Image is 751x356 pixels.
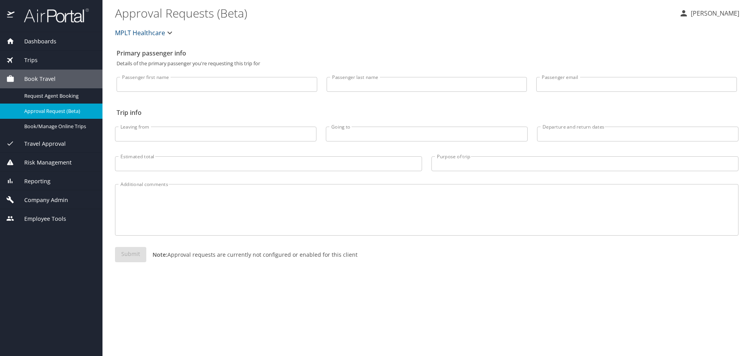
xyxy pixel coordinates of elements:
[117,47,737,59] h2: Primary passenger info
[115,1,673,25] h1: Approval Requests (Beta)
[14,196,68,204] span: Company Admin
[15,8,89,23] img: airportal-logo.png
[14,75,56,83] span: Book Travel
[14,140,66,148] span: Travel Approval
[112,25,178,41] button: MPLT Healthcare
[117,106,737,119] h2: Trip info
[117,61,737,66] p: Details of the primary passenger you're requesting this trip for
[14,177,50,186] span: Reporting
[153,251,167,258] strong: Note:
[688,9,739,18] p: [PERSON_NAME]
[24,107,93,115] span: Approval Request (Beta)
[14,56,38,64] span: Trips
[676,6,742,20] button: [PERSON_NAME]
[146,250,358,259] p: Approval requests are currently not configured or enabled for this client
[7,8,15,23] img: icon-airportal.png
[14,215,66,223] span: Employee Tools
[115,27,165,38] span: MPLT Healthcare
[24,123,93,130] span: Book/Manage Online Trips
[14,158,72,167] span: Risk Management
[14,37,56,46] span: Dashboards
[24,92,93,100] span: Request Agent Booking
